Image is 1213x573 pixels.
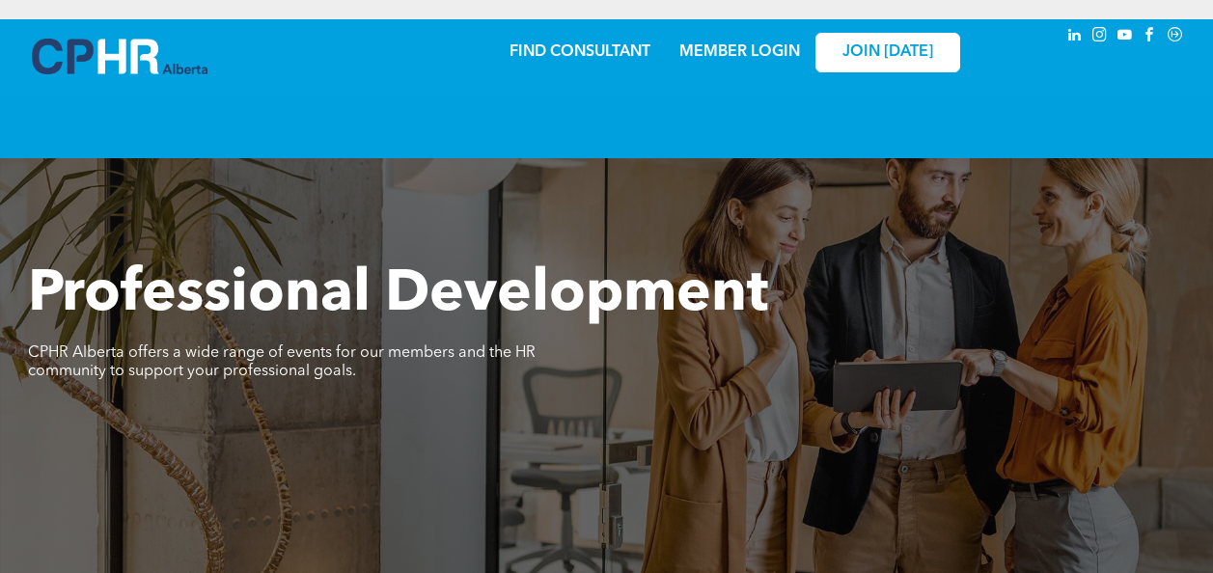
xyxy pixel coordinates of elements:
[1089,24,1111,50] a: instagram
[1064,24,1086,50] a: linkedin
[510,44,650,60] a: FIND CONSULTANT
[815,33,960,72] a: JOIN [DATE]
[28,345,536,379] span: CPHR Alberta offers a wide range of events for our members and the HR community to support your p...
[32,39,207,74] img: A blue and white logo for cp alberta
[842,43,933,62] span: JOIN [DATE]
[1115,24,1136,50] a: youtube
[28,266,768,324] span: Professional Development
[1165,24,1186,50] a: Social network
[679,44,800,60] a: MEMBER LOGIN
[1140,24,1161,50] a: facebook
